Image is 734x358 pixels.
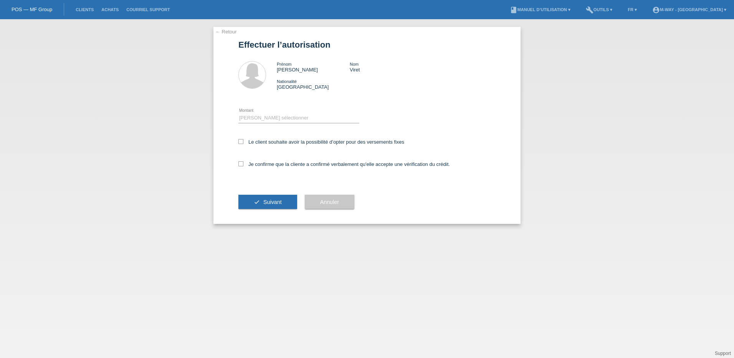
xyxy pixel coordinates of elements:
i: account_circle [652,6,660,14]
h1: Effectuer l’autorisation [238,40,496,50]
span: Nom [350,62,359,66]
a: Clients [72,7,98,12]
button: Annuler [305,195,354,209]
label: Le client souhaite avoir la possibilité d’opter pour des versements fixes [238,139,404,145]
a: ← Retour [215,29,237,35]
span: Nationalité [277,79,297,84]
div: [GEOGRAPHIC_DATA] [277,78,350,90]
span: Annuler [320,199,339,205]
i: build [586,6,593,14]
a: FR ▾ [624,7,641,12]
button: check Suivant [238,195,297,209]
a: bookManuel d’utilisation ▾ [506,7,574,12]
a: Courriel Support [122,7,174,12]
a: Achats [98,7,122,12]
div: Viret [350,61,423,73]
div: [PERSON_NAME] [277,61,350,73]
a: buildOutils ▾ [582,7,616,12]
span: Prénom [277,62,292,66]
span: Suivant [263,199,282,205]
i: book [510,6,517,14]
a: account_circlem-way - [GEOGRAPHIC_DATA] ▾ [648,7,730,12]
label: Je confirme que la cliente a confirmé verbalement qu'elle accepte une vérification du crédit. [238,161,450,167]
a: Support [715,351,731,356]
a: POS — MF Group [12,7,52,12]
i: check [254,199,260,205]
